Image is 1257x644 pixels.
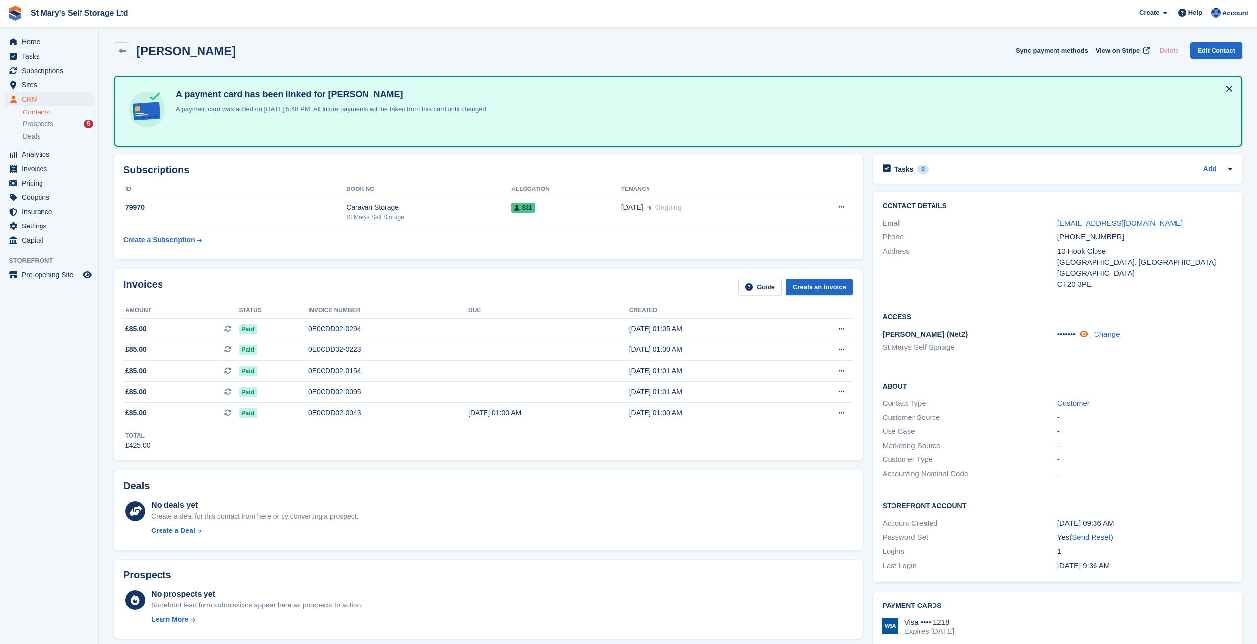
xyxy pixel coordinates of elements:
[123,303,239,319] th: Amount
[151,614,188,625] div: Learn More
[5,219,93,233] a: menu
[308,303,468,319] th: Invoice number
[1057,246,1232,257] div: 10 Hook Close
[883,518,1057,529] div: Account Created
[22,219,81,233] span: Settings
[22,78,81,92] span: Sites
[126,89,168,130] img: card-linked-ebf98d0992dc2aeb22e95c0e3c79077019eb2392cfd83c6a337811c24bc77127.svg
[81,269,93,281] a: Preview store
[308,366,468,376] div: 0E0CDD02-0154
[883,468,1057,480] div: Accounting Nominal Code
[629,387,790,397] div: [DATE] 01:01 AM
[904,627,954,636] div: Expires [DATE]
[1057,268,1232,279] div: [GEOGRAPHIC_DATA]
[5,148,93,161] a: menu
[1057,219,1183,227] a: [EMAIL_ADDRESS][DOMAIN_NAME]
[1211,8,1221,18] img: Matthew Keenan
[1057,330,1076,338] span: •••••••
[151,600,363,610] div: Storefront lead form submissions appear here as prospects to action.
[125,344,147,355] span: £85.00
[308,344,468,355] div: 0E0CDD02-0223
[125,324,147,334] span: £85.00
[123,164,853,176] h2: Subscriptions
[9,256,98,265] span: Storefront
[1203,164,1216,175] a: Add
[1057,399,1090,407] a: Customer
[1092,42,1152,59] a: View on Stripe
[22,233,81,247] span: Capital
[22,176,81,190] span: Pricing
[883,231,1057,243] div: Phone
[883,246,1057,290] div: Address
[22,148,81,161] span: Analytics
[904,618,954,627] div: Visa •••• 1218
[629,324,790,334] div: [DATE] 01:05 AM
[786,279,853,295] a: Create an Invoice
[5,92,93,106] a: menu
[123,202,346,213] div: 79970
[883,500,1232,510] h2: Storefront Account
[629,303,790,319] th: Created
[1057,454,1232,465] div: -
[917,165,929,174] div: 0
[5,35,93,49] a: menu
[123,231,202,249] a: Create a Subscription
[151,614,363,625] a: Learn More
[1155,42,1182,59] button: Delete
[22,268,81,282] span: Pre-opening Site
[883,602,1232,610] h2: Payment cards
[5,78,93,92] a: menu
[883,412,1057,423] div: Customer Source
[346,213,511,222] div: St Marys Self Storage
[23,108,93,117] a: Contacts
[1222,8,1248,18] span: Account
[5,205,93,219] a: menu
[1069,533,1113,541] span: ( )
[125,387,147,397] span: £85.00
[22,49,81,63] span: Tasks
[5,176,93,190] a: menu
[151,588,363,600] div: No prospects yet
[346,182,511,197] th: Booking
[883,546,1057,557] div: Logins
[23,132,41,141] span: Deals
[883,426,1057,437] div: Use Case
[1057,561,1110,569] time: 2025-04-05 08:36:48 UTC
[629,408,790,418] div: [DATE] 01:00 AM
[1094,330,1120,338] a: Change
[151,511,358,522] div: Create a deal for this contact from here or by converting a prospect.
[629,366,790,376] div: [DATE] 01:01 AM
[883,560,1057,571] div: Last Login
[883,532,1057,543] div: Password Set
[1096,46,1140,56] span: View on Stripe
[621,202,643,213] span: [DATE]
[125,431,151,440] div: Total
[22,190,81,204] span: Coupons
[123,569,171,581] h2: Prospects
[1057,518,1232,529] div: [DATE] 09:36 AM
[883,440,1057,452] div: Marketing Source
[308,408,468,418] div: 0E0CDD02-0043
[1057,546,1232,557] div: 1
[125,440,151,451] div: £425.00
[23,131,93,142] a: Deals
[22,205,81,219] span: Insurance
[738,279,782,295] a: Guide
[123,480,150,492] h2: Deals
[1057,426,1232,437] div: -
[1190,42,1242,59] a: Edit Contact
[151,526,195,536] div: Create a Deal
[511,203,535,213] span: S31
[883,202,1232,210] h2: Contact Details
[123,182,346,197] th: ID
[22,162,81,176] span: Invoices
[883,218,1057,229] div: Email
[151,499,358,511] div: No deals yet
[346,202,511,213] div: Caravan Storage
[239,324,257,334] span: Paid
[23,119,53,129] span: Prospects
[894,165,914,174] h2: Tasks
[5,233,93,247] a: menu
[22,35,81,49] span: Home
[1057,412,1232,423] div: -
